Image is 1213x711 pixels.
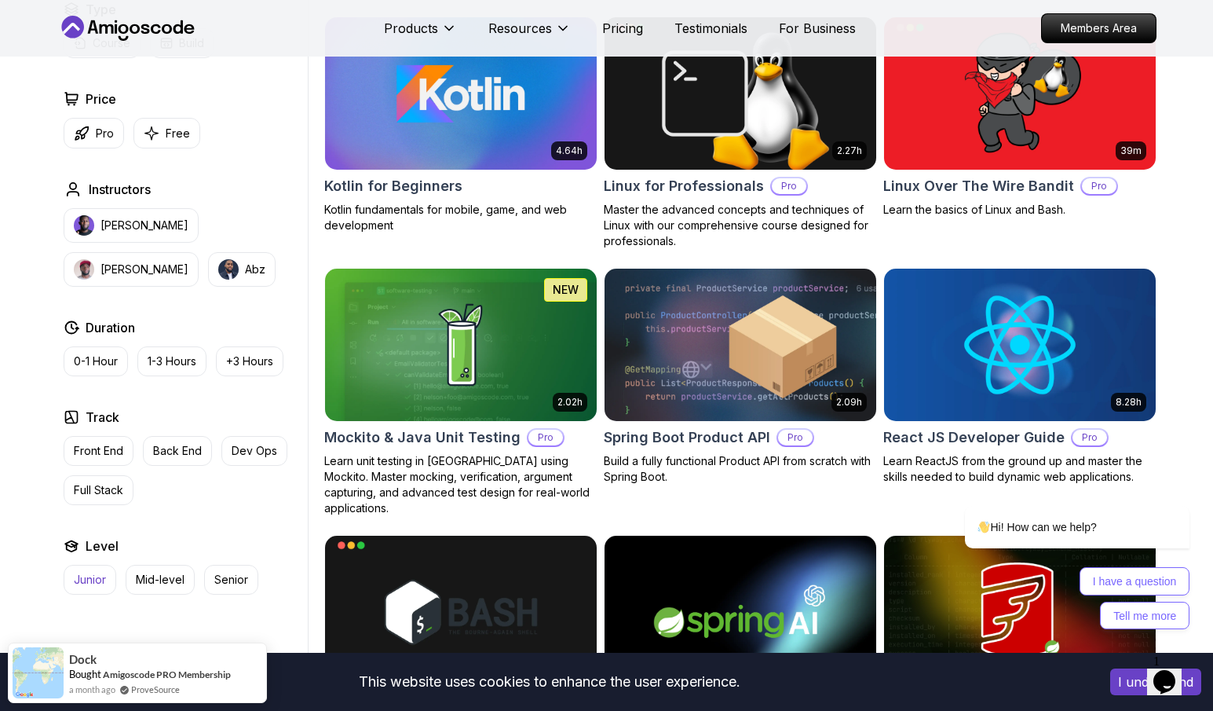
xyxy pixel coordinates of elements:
[69,668,101,680] span: Bought
[324,453,597,516] p: Learn unit testing in [GEOGRAPHIC_DATA] using Mockito. Master mocking, verification, argument cap...
[602,19,643,38] a: Pricing
[74,215,94,236] img: instructor img
[89,180,151,199] h2: Instructors
[136,572,185,588] p: Mid-level
[605,17,876,170] img: Linux for Professionals card
[204,565,258,595] button: Senior
[836,396,862,409] p: 2.09h
[325,17,597,170] img: Kotlin for Beginners card
[324,427,521,449] h2: Mockito & Java Unit Testing
[148,354,196,369] p: 1-3 Hours
[214,572,248,588] p: Senior
[245,262,265,277] p: Abz
[86,318,135,337] h2: Duration
[604,268,877,485] a: Spring Boot Product API card2.09hSpring Boot Product APIProBuild a fully functional Product API f...
[86,90,116,108] h2: Price
[324,175,462,197] h2: Kotlin for Beginners
[604,453,877,485] p: Build a fully functional Product API from scratch with Spring Boot.
[915,364,1197,640] iframe: chat widget
[74,482,123,498] p: Full Stack
[64,475,133,505] button: Full Stack
[883,16,1156,218] a: Linux Over The Wire Bandit card39mLinux Over The Wire BanditProLearn the basics of Linux and Bash.
[1082,178,1116,194] p: Pro
[64,436,133,466] button: Front End
[221,436,287,466] button: Dev Ops
[883,202,1156,218] p: Learn the basics of Linux and Bash.
[883,427,1065,449] h2: React JS Developer Guide
[674,19,747,38] a: Testimonials
[553,282,579,298] p: NEW
[143,436,212,466] button: Back End
[64,208,199,243] button: instructor img[PERSON_NAME]
[131,683,180,696] a: ProveSource
[126,565,195,595] button: Mid-level
[74,572,106,588] p: Junior
[208,252,276,287] button: instructor imgAbz
[103,669,231,680] a: Amigoscode PRO Membership
[384,19,438,38] p: Products
[69,653,97,666] span: Dock
[384,19,457,50] button: Products
[778,430,813,445] p: Pro
[64,565,116,595] button: Junior
[325,536,597,688] img: Shell Scripting card
[74,443,123,459] p: Front End
[884,536,1156,688] img: Flyway and Spring Boot card
[556,145,583,157] p: 4.64h
[883,175,1074,197] h2: Linux Over The Wire Bandit
[605,269,876,421] img: Spring Boot Product API card
[488,19,552,38] p: Resources
[137,346,206,376] button: 1-3 Hours
[604,202,877,249] p: Master the advanced concepts and techniques of Linux with our comprehensive course designed for p...
[86,408,119,427] h2: Track
[133,118,200,148] button: Free
[604,175,764,197] h2: Linux for Professionals
[488,19,571,50] button: Resources
[1042,14,1156,42] p: Members Area
[557,396,583,409] p: 2.02h
[1120,145,1142,157] p: 39m
[605,536,876,688] img: Spring AI card
[216,346,283,376] button: +3 Hours
[1110,669,1201,695] button: Accept cookies
[325,269,597,421] img: Mockito & Java Unit Testing card
[779,19,856,38] a: For Business
[324,202,597,233] p: Kotlin fundamentals for mobile, game, and web development
[13,647,64,698] img: provesource social proof notification image
[883,453,1156,485] p: Learn ReactJS from the ground up and master the skills needed to build dynamic web applications.
[64,252,199,287] button: instructor img[PERSON_NAME]
[883,268,1156,485] a: React JS Developer Guide card8.28hReact JS Developer GuideProLearn ReactJS from the ground up and...
[166,126,190,141] p: Free
[86,537,119,555] h2: Level
[1147,648,1197,695] iframe: chat widget
[218,259,239,280] img: instructor img
[884,269,1156,421] img: React JS Developer Guide card
[100,262,188,277] p: [PERSON_NAME]
[226,354,273,369] p: +3 Hours
[232,443,277,459] p: Dev Ops
[837,145,862,157] p: 2.27h
[1041,13,1156,43] a: Members Area
[153,443,202,459] p: Back End
[74,259,94,280] img: instructor img
[604,427,770,449] h2: Spring Boot Product API
[100,218,188,233] p: [PERSON_NAME]
[604,16,877,249] a: Linux for Professionals card2.27hLinux for ProfessionalsProMaster the advanced concepts and techn...
[64,118,124,148] button: Pro
[12,665,1087,699] div: This website uses cookies to enhance the user experience.
[69,683,115,696] span: a month ago
[64,346,128,376] button: 0-1 Hour
[884,17,1156,170] img: Linux Over The Wire Bandit card
[528,430,563,445] p: Pro
[772,178,806,194] p: Pro
[74,354,118,369] p: 0-1 Hour
[324,268,597,516] a: Mockito & Java Unit Testing card2.02hNEWMockito & Java Unit TestingProLearn unit testing in [GEOG...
